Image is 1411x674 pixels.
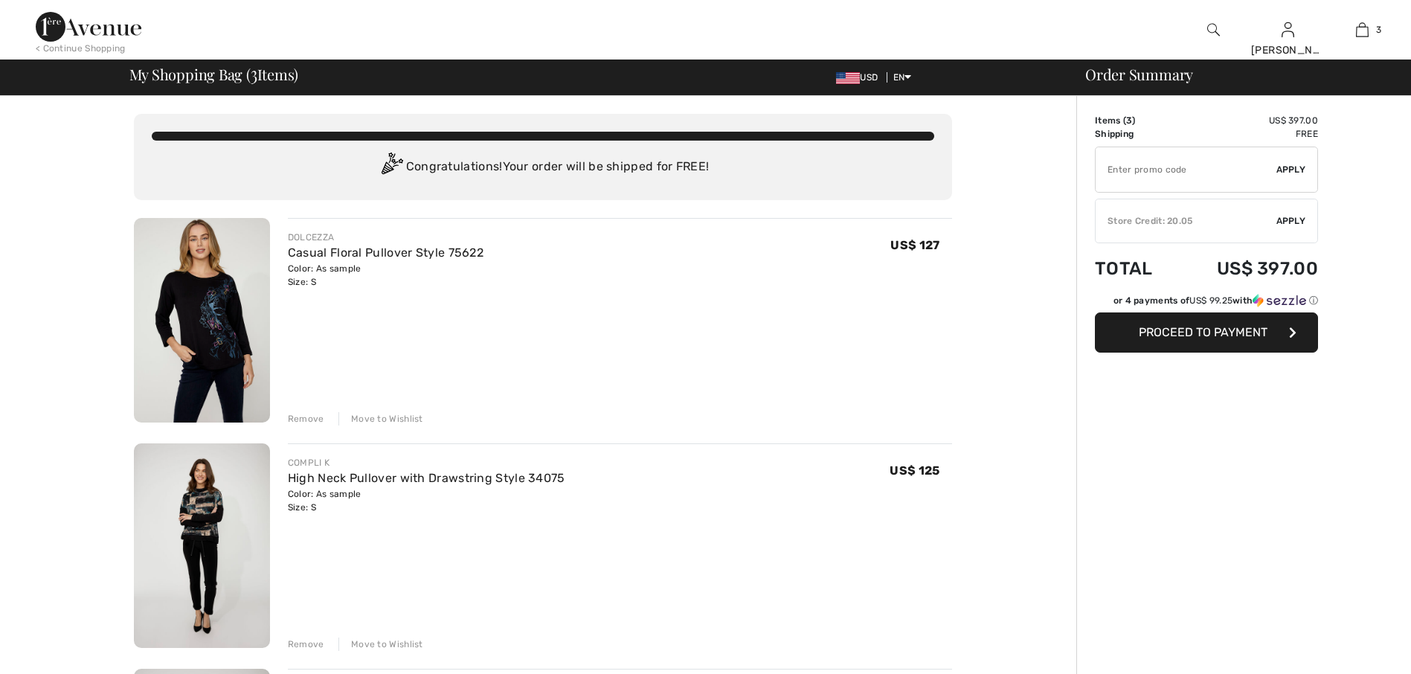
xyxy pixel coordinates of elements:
[376,153,406,182] img: Congratulation2.svg
[1139,325,1267,339] span: Proceed to Payment
[890,463,939,478] span: US$ 125
[1356,21,1369,39] img: My Bag
[36,42,126,55] div: < Continue Shopping
[1113,294,1318,307] div: or 4 payments of with
[288,412,324,426] div: Remove
[1067,67,1402,82] div: Order Summary
[288,231,483,244] div: DOLCEZZA
[1095,127,1176,141] td: Shipping
[288,487,565,514] div: Color: As sample Size: S
[1376,23,1381,36] span: 3
[152,153,934,182] div: Congratulations! Your order will be shipped for FREE!
[1189,295,1232,306] span: US$ 99.25
[1095,294,1318,312] div: or 4 payments ofUS$ 99.25withSezzle Click to learn more about Sezzle
[836,72,884,83] span: USD
[1176,243,1318,294] td: US$ 397.00
[1176,127,1318,141] td: Free
[1253,294,1306,307] img: Sezzle
[1251,42,1324,58] div: [PERSON_NAME]
[1096,147,1276,192] input: Promo code
[1095,114,1176,127] td: Items ( )
[1126,115,1132,126] span: 3
[1282,22,1294,36] a: Sign In
[129,67,299,82] span: My Shopping Bag ( Items)
[288,456,565,469] div: COMPLI K
[836,72,860,84] img: US Dollar
[251,63,257,83] span: 3
[338,412,423,426] div: Move to Wishlist
[338,638,423,651] div: Move to Wishlist
[36,12,141,42] img: 1ère Avenue
[1095,312,1318,353] button: Proceed to Payment
[1276,163,1306,176] span: Apply
[1276,214,1306,228] span: Apply
[1096,214,1276,228] div: Store Credit: 20.05
[134,218,270,423] img: Casual Floral Pullover Style 75622
[134,443,270,648] img: High Neck Pullover with Drawstring Style 34075
[1282,21,1294,39] img: My Info
[288,471,565,485] a: High Neck Pullover with Drawstring Style 34075
[288,638,324,651] div: Remove
[288,262,483,289] div: Color: As sample Size: S
[1176,114,1318,127] td: US$ 397.00
[1207,21,1220,39] img: search the website
[288,245,483,260] a: Casual Floral Pullover Style 75622
[1095,243,1176,294] td: Total
[890,238,939,252] span: US$ 127
[893,72,912,83] span: EN
[1325,21,1398,39] a: 3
